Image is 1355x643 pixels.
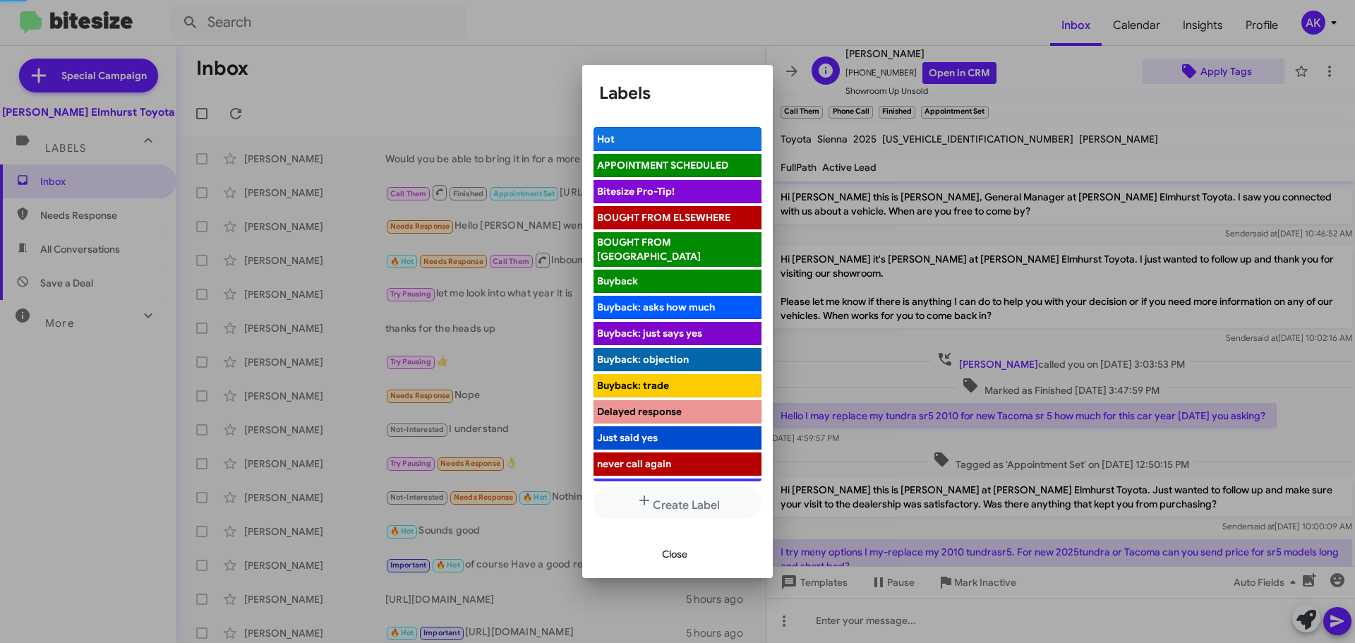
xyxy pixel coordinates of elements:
[597,159,728,172] span: APPOINTMENT SCHEDULED
[597,211,730,224] span: BOUGHT FROM ELSEWHERE
[597,275,638,287] span: Buyback
[597,431,658,444] span: Just said yes
[597,236,701,263] span: BOUGHT FROM [GEOGRAPHIC_DATA]
[599,82,756,104] h1: Labels
[597,185,675,198] span: Bitesize Pro-Tip!
[597,301,715,313] span: Buyback: asks how much
[597,405,682,418] span: Delayed response
[597,457,671,470] span: never call again
[594,487,761,519] button: Create Label
[597,353,689,366] span: Buyback: objection
[597,133,615,145] span: Hot
[597,379,669,392] span: Buyback: trade
[662,541,687,567] span: Close
[651,541,699,567] button: Close
[597,327,702,339] span: Buyback: just says yes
